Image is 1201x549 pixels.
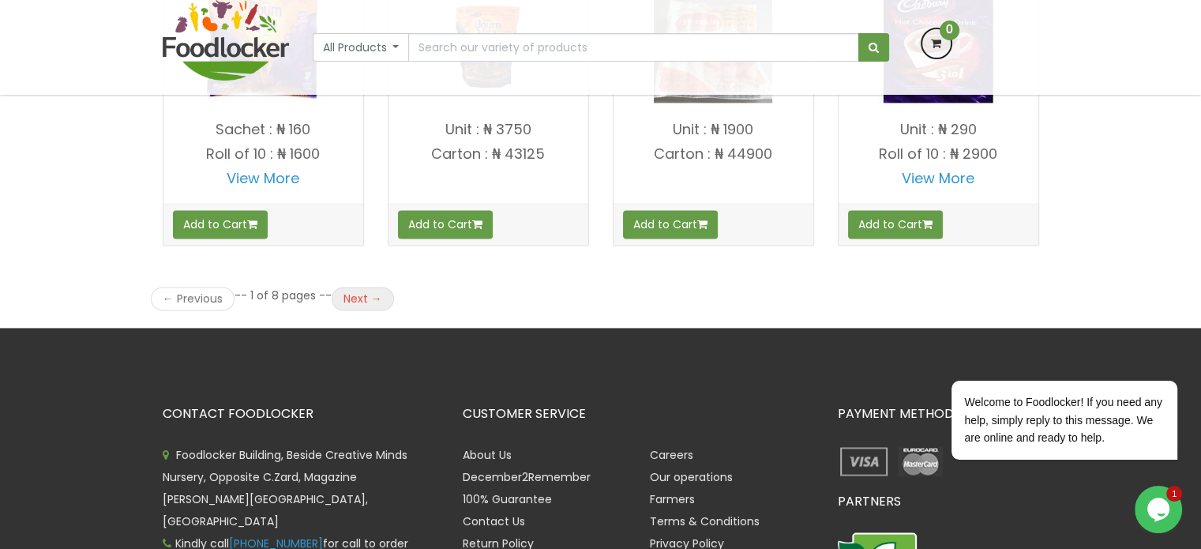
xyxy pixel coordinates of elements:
[163,146,363,162] p: Roll of 10 : ₦ 1600
[388,146,588,162] p: Carton : ₦ 43125
[650,469,733,485] a: Our operations
[463,447,512,463] a: About Us
[940,21,959,40] span: 0
[839,146,1038,162] p: Roll of 10 : ₦ 2900
[839,122,1038,137] p: Unit : ₦ 290
[902,168,974,188] a: View More
[163,447,407,529] span: Foodlocker Building, Beside Creative Minds Nursery, Opposite C.Zard, Magazine [PERSON_NAME][GEOGR...
[408,33,858,62] input: Search our variety of products
[463,513,525,529] a: Contact Us
[614,122,813,137] p: Unit : ₦ 1900
[894,444,947,479] img: payment
[398,210,493,239] button: Add to Cart
[463,491,552,507] a: 100% Guarantee
[838,494,1039,509] h3: PARTNERS
[650,491,695,507] a: Farmers
[463,407,814,421] h3: CUSTOMER SERVICE
[623,210,718,239] button: Add to Cart
[163,407,439,421] h3: CONTACT FOODLOCKER
[313,33,410,62] button: All Products
[173,210,268,239] button: Add to Cart
[388,122,588,137] p: Unit : ₦ 3750
[227,168,299,188] a: View More
[901,238,1185,478] iframe: chat widget
[247,219,257,230] i: Add to cart
[163,122,363,137] p: Sachet : ₦ 160
[332,287,394,310] a: Next →
[614,146,813,162] p: Carton : ₦ 44900
[650,513,760,529] a: Terms & Conditions
[472,219,482,230] i: Add to cart
[838,407,1039,421] h3: PAYMENT METHODS
[235,288,332,303] li: -- 1 of 8 pages --
[697,219,707,230] i: Add to cart
[1135,486,1185,533] iframe: chat widget
[848,210,943,239] button: Add to Cart
[463,469,591,485] a: December2Remember
[650,447,693,463] a: Careers
[922,219,933,230] i: Add to cart
[838,444,891,479] img: payment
